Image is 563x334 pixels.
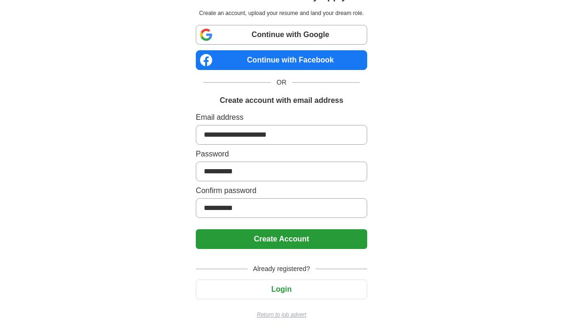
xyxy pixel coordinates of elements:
[196,311,367,319] a: Return to job advert
[196,148,367,160] label: Password
[196,185,367,196] label: Confirm password
[247,264,316,274] span: Already registered?
[196,280,367,299] button: Login
[220,95,343,106] h1: Create account with email address
[196,50,367,70] a: Continue with Facebook
[196,25,367,45] a: Continue with Google
[198,9,365,17] p: Create an account, upload your resume and land your dream role.
[196,112,367,123] label: Email address
[196,285,367,293] a: Login
[271,78,292,87] span: OR
[196,229,367,249] button: Create Account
